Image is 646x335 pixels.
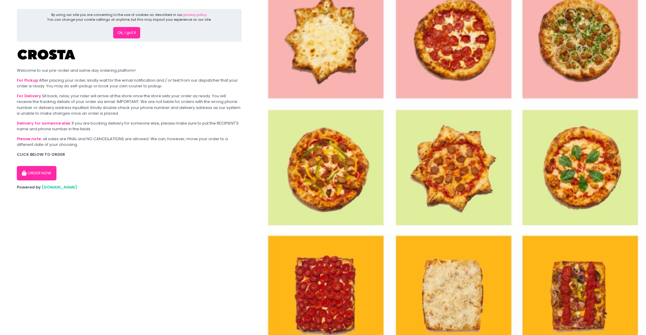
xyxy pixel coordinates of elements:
[17,77,38,83] b: For Pickup
[17,93,242,116] div: Sit back, relax, your rider will arrive at the store once the store sets your order as ready. You...
[17,120,71,126] b: Delivery for someone else:
[17,184,242,190] div: Powered by
[17,152,242,158] div: CLICK BELOW TO ORDER
[17,136,42,142] b: Please note:
[47,12,211,22] div: By using our site you are consenting to the use of cookies as described in our You can change you...
[113,27,140,38] button: Ok, I got it
[42,184,77,190] a: [DOMAIN_NAME]
[17,120,242,132] div: If you are booking delivery for someone else, please make sure to put the RECIPIENT'S name and ph...
[17,68,242,74] div: Welcome to our pre-order and same day ordering platform!
[17,166,56,180] button: ORDER NOW
[17,93,41,99] b: For Delivery
[17,136,242,148] div: all sales are FINAL and NO CANCELLATIONS are allowed. We can, however, move your order to a diffe...
[17,46,77,64] img: Crosta Pizzeria
[183,12,207,17] a: privacy policy.
[17,77,242,89] div: After placing your order, kindly wait for the email notification and / or text from our dispatche...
